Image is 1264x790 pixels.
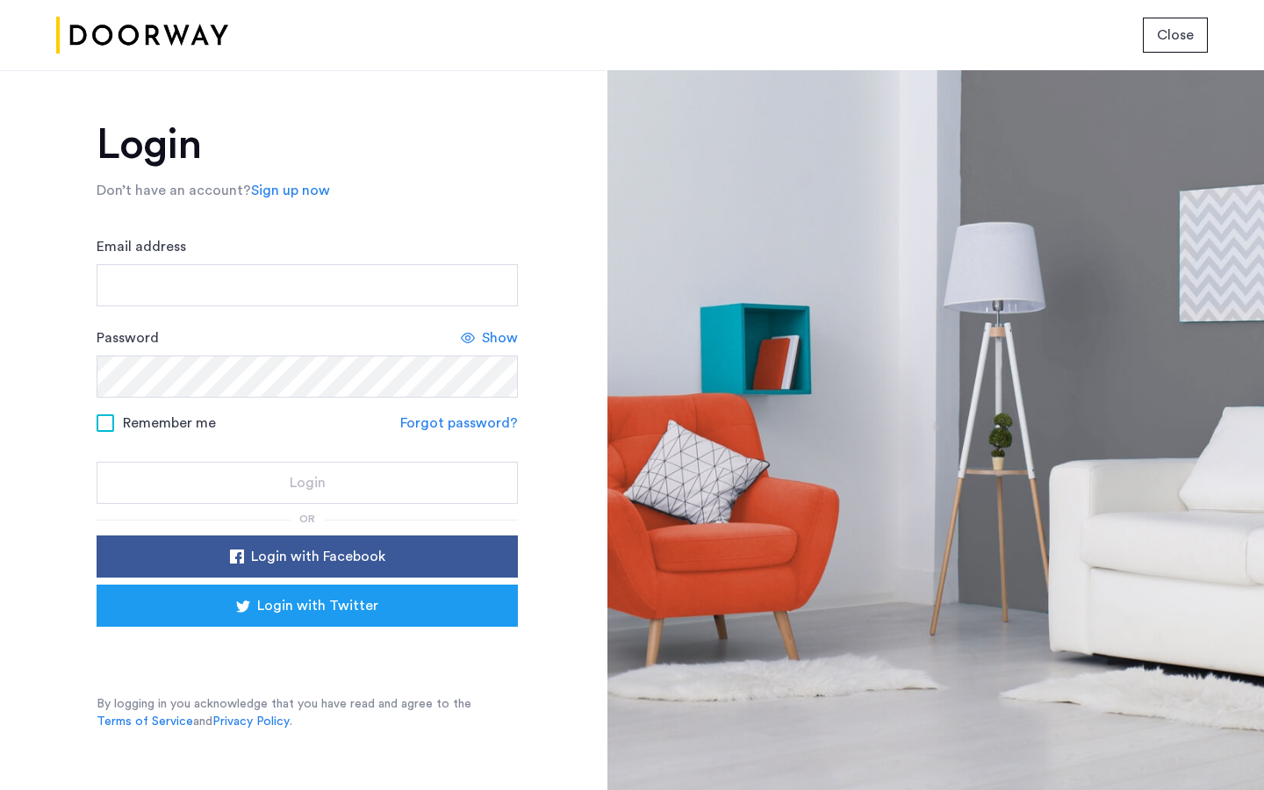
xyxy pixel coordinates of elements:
[97,183,251,197] span: Don’t have an account?
[299,513,315,524] span: or
[482,327,518,348] span: Show
[56,3,228,68] img: logo
[251,546,385,567] span: Login with Facebook
[97,535,518,578] button: button
[97,236,186,257] label: Email address
[97,695,518,730] p: By logging in you acknowledge that you have read and agree to the and .
[400,413,518,434] a: Forgot password?
[212,713,290,730] a: Privacy Policy
[257,595,378,616] span: Login with Twitter
[97,327,159,348] label: Password
[97,462,518,504] button: button
[290,472,326,493] span: Login
[97,124,518,166] h1: Login
[251,180,330,201] a: Sign up now
[123,413,216,434] span: Remember me
[97,713,193,730] a: Terms of Service
[1157,25,1194,46] span: Close
[1143,18,1208,53] button: button
[97,585,518,627] button: button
